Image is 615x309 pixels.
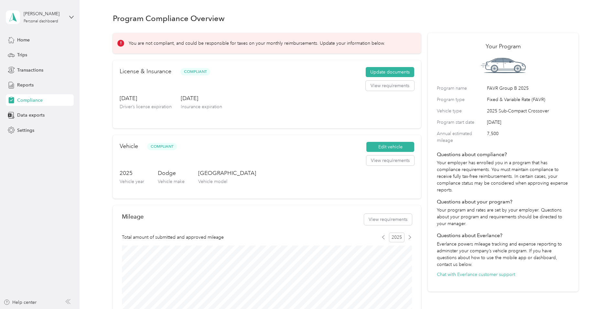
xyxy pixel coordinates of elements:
[158,178,185,185] p: Vehicle make
[129,40,385,47] p: You are not compliant, and could be responsible for taxes on your monthly reimbursements. Update ...
[120,103,172,110] p: Driver’s license expiration
[487,85,569,92] span: FAVR Group B 2025
[366,67,414,77] button: Update documents
[437,271,515,278] button: Chat with Everlance customer support
[24,10,64,17] div: [PERSON_NAME]
[366,155,414,166] button: View requirements
[579,273,615,309] iframe: Everlance-gr Chat Button Frame
[147,143,177,150] span: Compliant
[17,82,34,88] span: Reports
[181,103,222,110] p: Insurance expiration
[437,198,569,206] h4: Questions about your program?
[437,241,569,268] p: Everlance powers mileage tracking and expense reporting to administer your company’s vehicle prog...
[158,169,185,177] h3: Dodge
[17,127,34,134] span: Settings
[366,81,414,91] button: View requirements
[181,94,222,102] h3: [DATE]
[113,15,225,22] h1: Program Compliance Overview
[17,97,43,104] span: Compliance
[120,178,144,185] p: Vehicle year
[437,119,485,126] label: Program start date
[487,119,569,126] span: [DATE]
[437,96,485,103] label: Program type
[364,214,412,225] button: View requirements
[389,233,405,242] span: 2025
[120,169,144,177] h3: 2025
[120,67,171,76] h2: License & Insurance
[437,151,569,158] h4: Questions about compliance?
[437,232,569,239] h4: Questions about Everlance?
[437,108,485,114] label: Vehicle type
[198,178,256,185] p: Vehicle model
[122,213,144,220] h2: Mileage
[17,67,43,74] span: Transactions
[437,207,569,227] p: Your program and rates are set by your employer. Questions about your program and requirements sh...
[437,159,569,193] p: Your employer has enrolled you in a program that has compliance requirements. You must maintain c...
[437,130,485,144] label: Annual estimated mileage
[437,85,485,92] label: Program name
[17,37,30,43] span: Home
[120,94,172,102] h3: [DATE]
[487,96,569,103] span: Fixed & Variable Rate (FAVR)
[366,142,414,152] button: Edit vehicle
[487,130,569,144] span: 7,500
[437,42,569,51] h2: Your Program
[17,112,45,119] span: Data exports
[487,108,569,114] span: 2025 Sub-Compact Crossover
[24,19,58,23] div: Personal dashboard
[198,169,256,177] h3: [GEOGRAPHIC_DATA]
[4,299,37,306] button: Help center
[17,51,27,58] span: Trips
[122,234,224,241] span: Total amount of submitted and approved mileage
[120,142,138,151] h2: Vehicle
[180,68,210,75] span: Compliant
